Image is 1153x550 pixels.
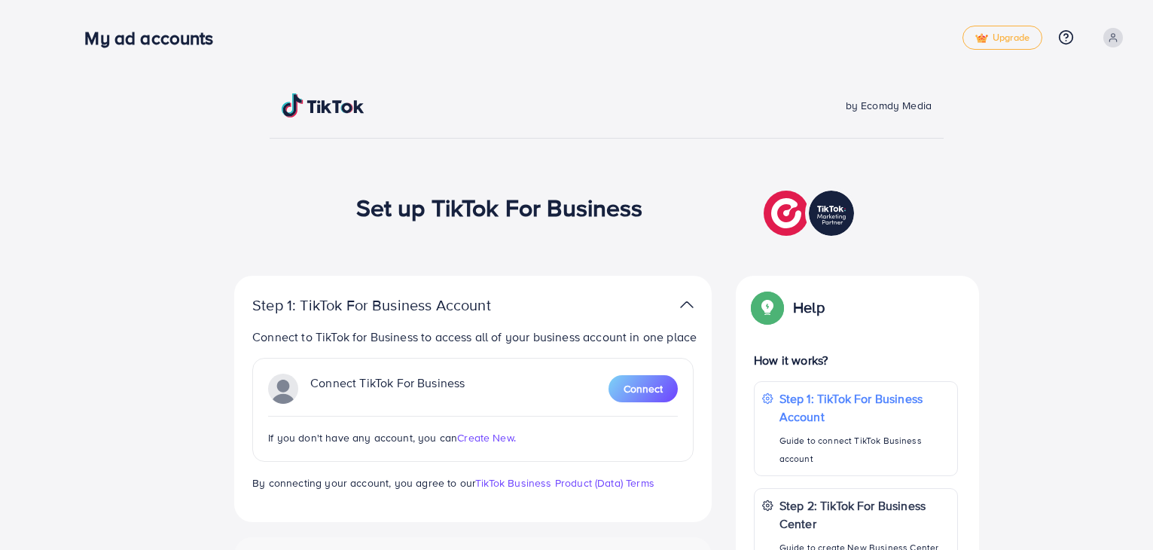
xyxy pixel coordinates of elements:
h3: My ad accounts [84,27,225,49]
h1: Set up TikTok For Business [356,193,643,222]
p: Step 2: TikTok For Business Center [779,497,950,533]
img: TikTok partner [764,187,858,240]
img: TikTok [282,93,365,118]
span: by Ecomdy Media [846,98,932,113]
span: Upgrade [975,32,1029,44]
p: Step 1: TikTok For Business Account [779,390,950,426]
img: tick [975,33,988,44]
p: How it works? [754,351,958,369]
p: Help [793,298,825,316]
p: Step 1: TikTok For Business Account [252,296,538,314]
img: TikTok partner [680,294,694,316]
p: Guide to connect TikTok Business account [779,432,950,468]
a: tickUpgrade [962,26,1042,50]
img: Popup guide [754,294,781,321]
